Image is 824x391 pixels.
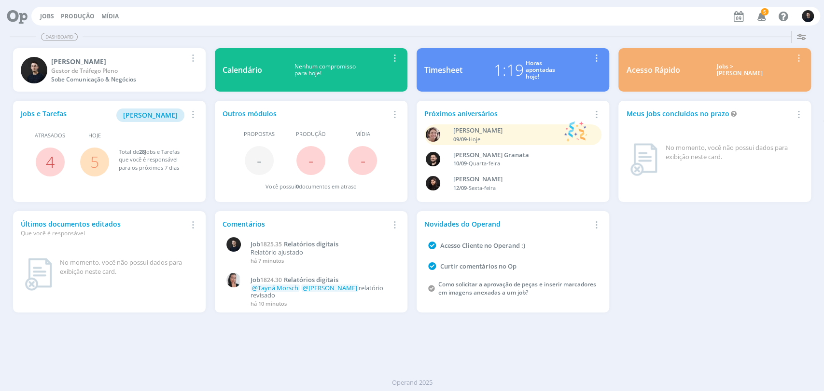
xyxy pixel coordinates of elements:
img: L [426,176,440,190]
p: Relatório ajustado [251,249,395,256]
div: No momento, você não possui dados para exibição neste card. [60,258,194,277]
span: - [360,150,365,171]
span: Hoje [88,132,101,140]
img: C [226,273,241,287]
div: Outros módulos [223,108,388,119]
span: 28 [139,148,145,155]
button: C [801,8,814,25]
a: 5 [90,151,99,172]
a: Job1825.35Relatórios digitais [251,241,395,248]
p: relatório revisado [251,284,395,299]
div: Carlos Nunes [51,56,186,67]
span: 12/09 [453,184,466,191]
div: - [453,184,588,192]
div: Acesso Rápido [626,64,680,76]
div: Bruno Corralo Granata [453,150,588,160]
a: Jobs [40,12,54,20]
div: Aline Beatriz Jackisch [453,126,559,135]
span: [PERSON_NAME] [123,110,178,120]
div: Comentários [223,219,388,229]
div: Meus Jobs concluídos no prazo [626,108,792,119]
a: 4 [46,151,55,172]
div: Timesheet [424,64,462,76]
div: - [453,135,559,144]
span: Propostas [244,130,275,138]
img: B [426,152,440,166]
img: C [802,10,814,22]
span: Hoje [468,135,480,143]
span: 09/09 [453,135,466,143]
button: Produção [58,13,98,20]
img: C [226,237,241,252]
span: Produção [296,130,326,138]
span: @Tayná Morsch [252,283,298,292]
a: Mídia [101,12,119,20]
span: há 10 minutos [251,300,287,307]
span: 1824.30 [260,276,282,284]
div: No momento, você não possui dados para exibição neste card. [665,143,799,162]
a: Produção [61,12,95,20]
button: [PERSON_NAME] [116,108,184,122]
div: Horas apontadas hoje! [526,60,555,81]
div: Novidades do Operand [424,219,590,229]
img: C [21,57,47,83]
span: 5 [761,8,768,15]
a: C[PERSON_NAME]Gestor de Tráfego PlenoSobe Comunicação & Negócios [13,48,206,92]
a: [PERSON_NAME] [116,110,184,119]
a: Como solicitar a aprovação de peças e inserir marcadores em imagens anexadas a um job? [438,280,596,297]
button: Mídia [98,13,122,20]
img: A [426,127,440,142]
span: - [308,150,313,171]
span: 1825.35 [260,240,282,248]
span: Quarta-feira [468,160,500,167]
div: Luana da Silva de Andrade [453,175,588,184]
a: Curtir comentários no Op [440,262,517,270]
span: há 7 minutos [251,257,284,264]
span: Relatórios digitais [284,240,338,248]
a: Acesso Cliente no Operand :) [440,241,525,250]
a: Timesheet1:19Horasapontadashoje! [417,48,609,92]
div: Total de Jobs e Tarefas que você é responsável para os próximos 7 dias [119,148,188,172]
span: 0 [295,183,298,190]
div: Calendário [223,64,262,76]
span: - [257,150,262,171]
div: Jobs e Tarefas [21,108,186,122]
div: Gestor de Tráfego Pleno [51,67,186,75]
span: @[PERSON_NAME] [303,283,357,292]
div: Nenhum compromisso para hoje! [262,63,388,77]
span: Dashboard [41,33,78,41]
button: 5 [751,8,770,25]
div: Que você é responsável [21,229,186,238]
div: - [453,160,588,168]
span: Relatórios digitais [284,275,338,284]
div: Últimos documentos editados [21,219,186,238]
img: dashboard_not_found.png [630,143,657,176]
button: Jobs [37,13,57,20]
div: Sobe Comunicação & Negócios [51,75,186,84]
a: Job1824.30Relatórios digitais [251,276,395,284]
span: 10/09 [453,160,466,167]
span: Mídia [355,130,370,138]
div: Jobs > [PERSON_NAME] [687,63,792,77]
span: Sexta-feira [468,184,495,191]
div: Você possui documentos em atraso [265,183,356,191]
div: 1:19 [494,58,524,81]
img: dashboard_not_found.png [25,258,52,291]
span: Atrasados [35,132,65,140]
div: Próximos aniversários [424,108,590,119]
